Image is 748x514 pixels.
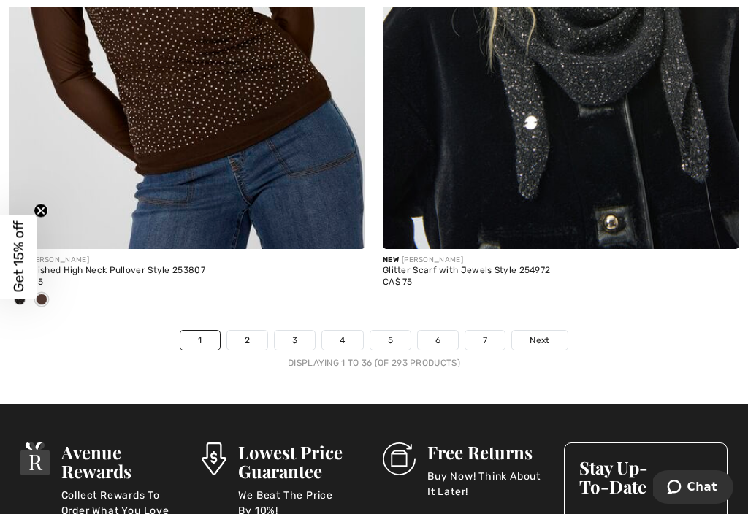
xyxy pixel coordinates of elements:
h3: Avenue Rewards [61,442,184,480]
a: 2 [227,331,267,350]
span: Get 15% off [10,221,27,293]
a: Next [512,331,567,350]
h3: Stay Up-To-Date [579,458,712,496]
a: 6 [418,331,458,350]
a: 1 [180,331,219,350]
img: Avenue Rewards [20,442,50,475]
a: 7 [465,331,505,350]
img: Free Returns [383,442,416,475]
iframe: Opens a widget where you can chat to one of our agents [653,470,733,507]
img: Lowest Price Guarantee [202,442,226,475]
div: Embellished High Neck Pullover Style 253807 [9,266,365,276]
button: Close teaser [34,204,48,218]
a: 3 [275,331,315,350]
div: Glitter Scarf with Jewels Style 254972 [383,266,739,276]
a: 4 [322,331,362,350]
div: Mocha [31,288,53,312]
span: New [383,256,399,264]
div: Black [9,288,31,312]
div: [PERSON_NAME] [9,255,365,266]
a: 5 [370,331,411,350]
div: [PERSON_NAME] [383,255,739,266]
h3: Lowest Price Guarantee [238,442,365,480]
span: CA$ 75 [383,277,413,287]
span: Next [530,334,549,347]
p: Buy Now! Think About It Later! [427,469,546,498]
h3: Free Returns [427,442,546,461]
